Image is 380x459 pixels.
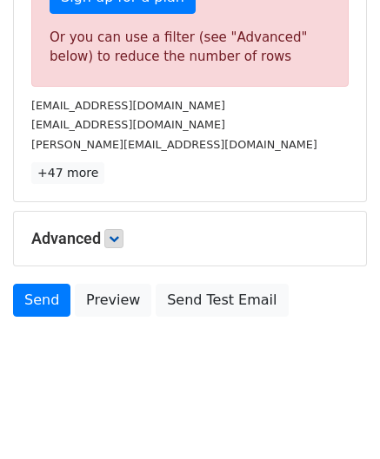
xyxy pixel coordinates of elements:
iframe: Chat Widget [293,376,380,459]
a: +47 more [31,162,104,184]
small: [EMAIL_ADDRESS][DOMAIN_NAME] [31,118,225,131]
a: Send [13,284,70,317]
small: [PERSON_NAME][EMAIL_ADDRESS][DOMAIN_NAME] [31,138,317,151]
a: Preview [75,284,151,317]
a: Send Test Email [156,284,288,317]
h5: Advanced [31,229,349,248]
small: [EMAIL_ADDRESS][DOMAIN_NAME] [31,99,225,112]
div: Or you can use a filter (see "Advanced" below) to reduce the number of rows [50,28,330,67]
